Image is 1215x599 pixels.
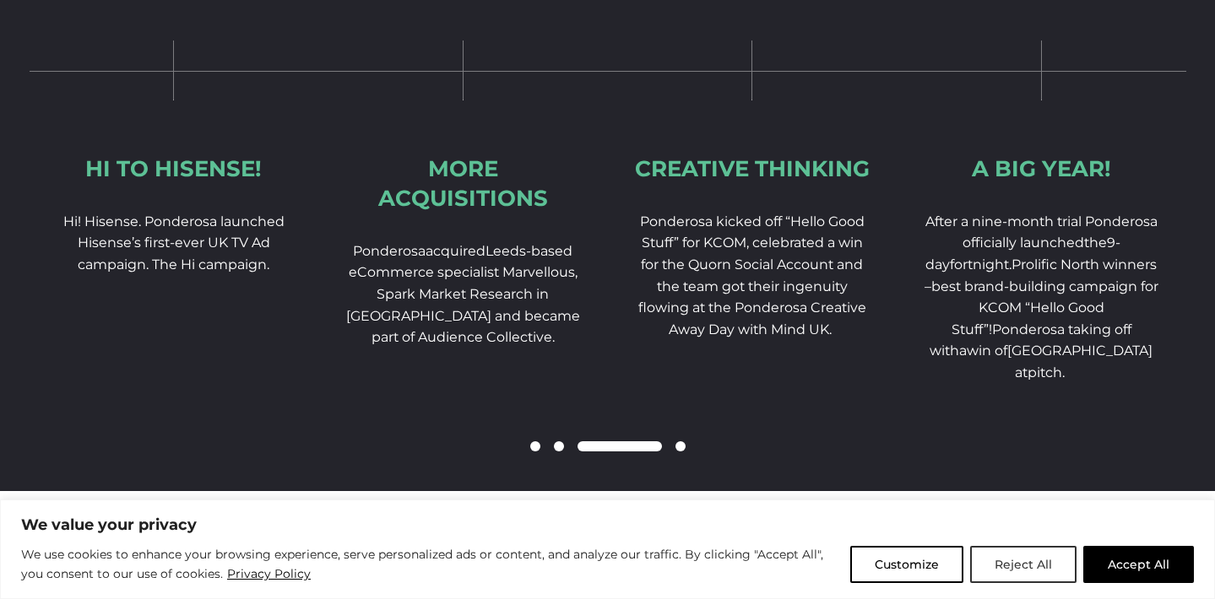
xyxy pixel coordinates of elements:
[972,154,1111,184] div: A Big Year!
[426,243,485,259] span: acquired
[930,321,1131,359] span: Ponderosa taking off with
[21,545,838,585] p: We use cookies to enhance your browsing experience, serve personalized ads or content, and analyz...
[970,546,1077,583] button: Reject All
[967,343,1007,359] span: win of
[345,154,581,213] div: More acquisitions
[226,564,312,584] a: Privacy Policy
[346,243,580,345] span: Leeds-based eCommerce specialist Marvellous, Spark Market Research in [GEOGRAPHIC_DATA] and becam...
[1083,546,1194,583] button: Accept All
[1007,343,1153,380] span: [GEOGRAPHIC_DATA] at
[85,154,262,184] div: Hi to Hisense!
[1012,256,1157,273] span: Prolific North winners
[353,243,426,259] span: Ponderosa
[63,213,285,273] span: Hi! Hisense. Ponderosa launched Hisense’s first-ever UK TV Ad campaign. The Hi campaign.
[925,278,931,294] span: –
[959,343,967,359] span: a
[1028,364,1065,380] span: pitch.
[925,256,1158,337] span: fortnight.
[638,213,866,337] span: Ponderosa kicked off “Hello Good Stuff” for KCOM, celebrated a win for the Quorn Social Account a...
[931,278,941,294] span: b
[1084,235,1107,251] span: the
[635,154,870,184] div: Creative thinking
[850,546,963,583] button: Customize
[21,515,1194,535] p: We value your privacy
[941,278,1158,337] span: est brand-building campaign for KCOM “Hello Good Stuff”!
[925,213,1158,251] span: After a nine-month trial Ponderosa officially launched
